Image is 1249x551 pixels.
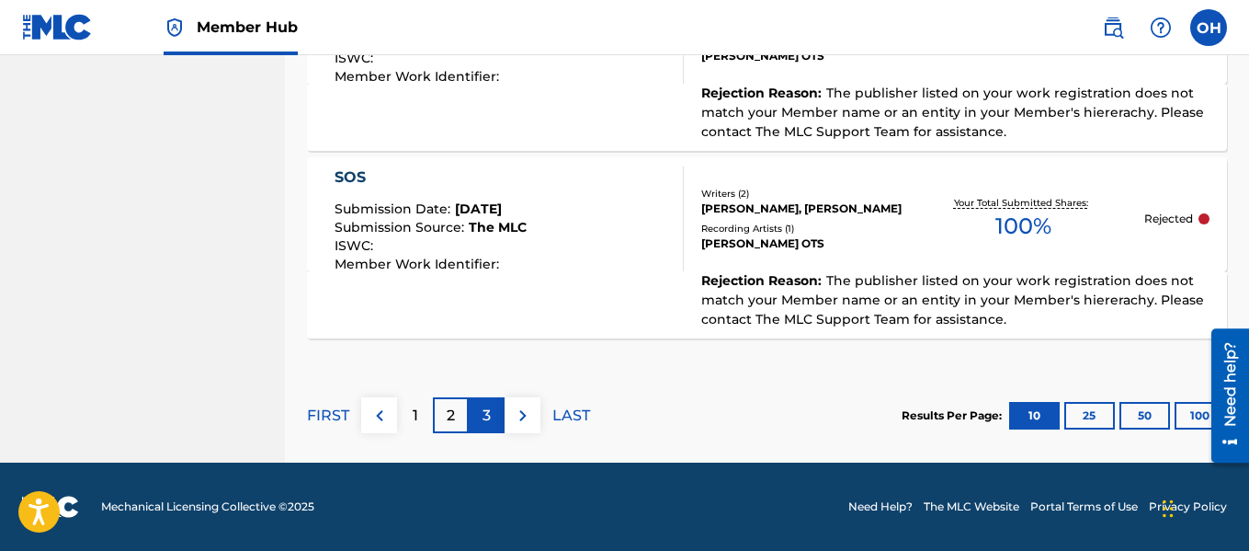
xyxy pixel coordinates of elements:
[701,85,1204,140] span: The publisher listed on your work registration does not match your Member name or an entity in yo...
[335,68,504,85] span: Member Work Identifier :
[22,14,93,40] img: MLC Logo
[455,201,502,217] span: [DATE]
[1144,211,1193,227] p: Rejected
[1030,499,1138,515] a: Portal Terms of Use
[701,85,826,101] span: Rejection Reason :
[552,405,590,427] p: LAST
[1163,481,1174,536] div: Drag
[1175,402,1225,430] button: 100
[995,210,1051,243] span: 100 %
[701,272,826,289] span: Rejection Reason :
[1198,322,1249,470] iframe: Resource Center
[954,196,1093,210] p: Your Total Submitted Shares:
[1009,402,1060,430] button: 10
[197,17,298,38] span: Member Hub
[447,405,455,427] p: 2
[483,405,491,427] p: 3
[701,201,903,217] div: [PERSON_NAME], [PERSON_NAME]
[335,50,378,66] span: ISWC :
[101,499,314,515] span: Mechanical Licensing Collective © 2025
[1149,499,1227,515] a: Privacy Policy
[701,48,903,64] div: [PERSON_NAME] OTS
[307,405,349,427] p: FIRST
[1190,9,1227,46] div: User Menu
[335,237,378,254] span: ISWC :
[1102,17,1124,39] img: search
[902,408,1006,424] p: Results Per Page:
[1095,9,1131,46] a: Public Search
[1119,402,1170,430] button: 50
[335,166,527,189] div: SOS
[701,222,903,235] div: Recording Artists ( 1 )
[335,256,504,272] span: Member Work Identifier :
[512,405,534,427] img: right
[307,157,1227,339] a: SOSSubmission Date:[DATE]Submission Source:The MLCISWC:Member Work Identifier:Writers (2)[PERSON_...
[22,496,79,518] img: logo
[413,405,418,427] p: 1
[701,272,1204,327] span: The publisher listed on your work registration does not match your Member name or an entity in yo...
[1150,17,1172,39] img: help
[924,499,1019,515] a: The MLC Website
[701,187,903,201] div: Writers ( 2 )
[164,17,186,39] img: Top Rightsholder
[335,201,455,217] span: Submission Date :
[848,499,913,515] a: Need Help?
[1157,463,1249,551] iframe: Chat Widget
[701,235,903,252] div: [PERSON_NAME] OTS
[369,405,391,427] img: left
[1064,402,1115,430] button: 25
[469,219,527,235] span: The MLC
[1142,9,1179,46] div: Help
[335,219,469,235] span: Submission Source :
